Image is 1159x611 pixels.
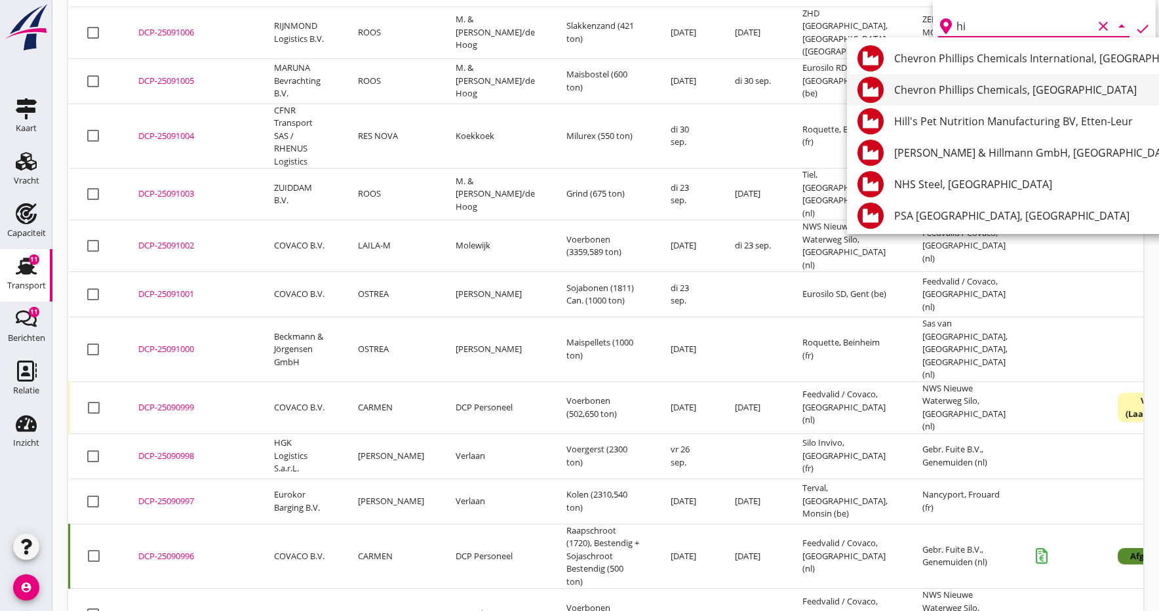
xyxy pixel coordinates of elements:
td: Eurosilo RD, [GEOGRAPHIC_DATA] (be) [787,58,907,104]
div: DCP-25091006 [138,26,243,39]
i: arrow_drop_down [1114,18,1130,34]
td: Silo Invivo, [GEOGRAPHIC_DATA] (fr) [787,433,907,479]
td: Voerbonen (502,650 ton) [551,382,655,433]
td: Molewijk [440,220,551,272]
td: RIJNMOND Logistics B.V. [258,7,342,59]
div: Berichten [8,334,45,342]
td: Raapschroot (1720), Bestendig + Sojaschroot Bestendig (500 ton) [551,524,655,589]
div: DCP-25091000 [138,343,243,356]
div: Kaart [16,124,37,132]
td: Feedvalid / Covaco, [GEOGRAPHIC_DATA] (nl) [907,272,1023,317]
div: Capaciteit [7,229,46,237]
td: NWS Nieuwe Waterweg Silo, [GEOGRAPHIC_DATA] (nl) [907,382,1023,433]
div: Transport [7,281,46,290]
td: ROOS [342,168,440,220]
td: ROOS [342,7,440,59]
td: [DATE] [719,479,787,524]
div: 11 [29,307,39,317]
td: HGK Logistics S.a.r.L. [258,433,342,479]
td: Maispellets (1000 ton) [551,317,655,382]
td: CARMEN [342,524,440,589]
td: ROOS [342,58,440,104]
td: Verlaan [440,479,551,524]
img: logo-small.a267ee39.svg [3,3,50,52]
td: RES NOVA [342,104,440,168]
td: ZUIDDAM B.V. [258,168,342,220]
td: Gebr. Fuite B.V., Genemuiden (nl) [907,524,1023,589]
div: DCP-25091002 [138,239,243,252]
td: COVACO B.V. [258,220,342,272]
td: Roquette, Beinheim (fr) [787,104,907,168]
div: DCP-25091005 [138,75,243,88]
div: Vracht [14,176,39,185]
div: DCP-25090997 [138,495,243,508]
td: M. & [PERSON_NAME]/de Hoog [440,7,551,59]
td: di 23 sep. [655,168,719,220]
td: Kolen (2310,540 ton) [551,479,655,524]
div: Inzicht [13,439,39,447]
td: vr 26 sep. [655,433,719,479]
td: Nancyport, Frouard (fr) [907,479,1023,524]
td: DCP Personeel [440,382,551,433]
td: Voergerst (2300 ton) [551,433,655,479]
td: di 30 sep. [655,104,719,168]
td: [PERSON_NAME] [440,317,551,382]
td: [DATE] [719,168,787,220]
td: NWS Nieuwe Waterweg Silo, [GEOGRAPHIC_DATA] (nl) [787,220,907,272]
td: [PERSON_NAME] [342,433,440,479]
td: [DATE] [719,7,787,59]
td: COVACO B.V. [258,382,342,433]
td: Eurokor Barging B.V. [258,479,342,524]
td: OSTREA [342,272,440,317]
div: DCP-25090996 [138,550,243,563]
td: ZEEHAVENBEDRIJF MOERDIJK, Moerdijk (nl) [907,7,1023,59]
td: [DATE] [655,524,719,589]
td: Sojabonen (1811) Can. (1000 ton) [551,272,655,317]
div: DCP-25091001 [138,288,243,301]
td: [DATE] [655,382,719,433]
td: Milurex (550 ton) [551,104,655,168]
td: [DATE] [655,7,719,59]
i: account_circle [13,574,39,601]
td: [PERSON_NAME] [342,479,440,524]
td: CARMEN [342,382,440,433]
input: Losplaats [956,16,1093,37]
td: Eurosilo SD, Gent (be) [787,272,907,317]
td: M. & [PERSON_NAME]/de Hoog [440,58,551,104]
div: DCP-25091004 [138,130,243,143]
div: DCP-25090998 [138,450,243,463]
td: COVACO B.V. [258,524,342,589]
td: Feedvalid / Covaco, [GEOGRAPHIC_DATA] (nl) [787,524,907,589]
div: DCP-25091003 [138,187,243,201]
td: Feedvalid / Covaco, [GEOGRAPHIC_DATA] (nl) [907,220,1023,272]
td: [DATE] [719,382,787,433]
i: clear [1095,18,1111,34]
td: di 23 sep. [719,220,787,272]
td: CFNR Transport SAS / RHENUS Logistics [258,104,342,168]
td: Slakkenzand (421 ton) [551,7,655,59]
td: OSTREA [342,317,440,382]
td: Voerbonen (3359,589 ton) [551,220,655,272]
td: [DATE] [655,317,719,382]
td: di 30 sep. [719,58,787,104]
td: [DATE] [655,479,719,524]
td: Verlaan [440,433,551,479]
div: 11 [29,254,39,265]
td: COVACO B.V. [258,272,342,317]
div: Relatie [13,386,39,395]
td: Sas van [GEOGRAPHIC_DATA], [GEOGRAPHIC_DATA], [GEOGRAPHIC_DATA] (nl) [907,317,1023,382]
td: Beckmann & Jörgensen GmbH [258,317,342,382]
td: [DATE] [655,220,719,272]
td: ZHD [GEOGRAPHIC_DATA], [GEOGRAPHIC_DATA] ([GEOGRAPHIC_DATA]) [787,7,907,59]
i: check [1135,21,1150,37]
div: DCP-25090999 [138,401,243,414]
td: Feedvalid / Covaco, [GEOGRAPHIC_DATA] (nl) [787,382,907,433]
td: MARUNA Bevrachting B.V. [258,58,342,104]
td: Roquette, Beinheim (fr) [787,317,907,382]
td: DCP Personeel [440,524,551,589]
td: Maisbostel (600 ton) [551,58,655,104]
td: di 23 sep. [655,272,719,317]
td: LAILA-M [342,220,440,272]
td: Gebr. Fuite B.V., Genemuiden (nl) [907,433,1023,479]
td: Terval, [GEOGRAPHIC_DATA], Monsin (be) [787,479,907,524]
